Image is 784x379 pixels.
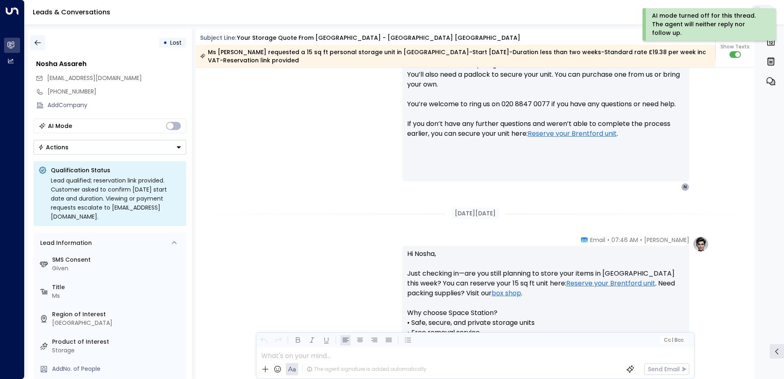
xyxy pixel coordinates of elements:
button: Redo [273,335,283,345]
a: Leads & Conversations [33,7,110,17]
div: • [163,35,167,50]
label: Region of Interest [52,310,183,319]
div: Given [52,264,183,273]
img: profile-logo.png [693,236,709,252]
span: • [607,236,609,244]
div: Ms [PERSON_NAME] requested a 15 sq ft personal storage unit in [GEOGRAPHIC_DATA]-Start [DATE]-Dur... [200,48,711,64]
label: Title [52,283,183,292]
div: AI mode turned off for this thread. The agent will neither reply nor follow up. [652,11,765,37]
span: | [672,337,673,343]
span: Cc Bcc [663,337,683,343]
button: Actions [34,140,186,155]
span: Subject Line: [200,34,236,42]
button: Cc|Bcc [660,336,686,344]
div: Your storage quote from [GEOGRAPHIC_DATA] - [GEOGRAPHIC_DATA] [GEOGRAPHIC_DATA] [237,34,520,42]
span: 07:46 AM [611,236,638,244]
button: Undo [259,335,269,345]
p: Qualification Status [51,166,181,174]
div: [DATE][DATE] [451,208,499,219]
div: Button group with a nested menu [34,140,186,155]
div: N [681,183,689,191]
div: Lead Information [37,239,92,247]
div: [PHONE_NUMBER] [48,87,186,96]
span: nosha.assareh@gmail.com [47,74,142,82]
div: Lead qualified; reservation link provided. Customer asked to confirm [DATE] start date and durati... [51,176,181,221]
a: box shop [492,288,521,298]
div: AI Mode [48,122,72,130]
span: [EMAIL_ADDRESS][DOMAIN_NAME] [47,74,142,82]
a: Reserve your Brentford unit [528,129,617,139]
span: Email [590,236,605,244]
span: Lost [170,39,182,47]
div: Ms [52,292,183,300]
label: Product of Interest [52,338,183,346]
div: [GEOGRAPHIC_DATA] [52,319,183,327]
label: SMS Consent [52,256,183,264]
div: AddNo. of People [52,365,183,373]
span: Show Texts [720,43,750,50]
span: • [640,236,642,244]
div: Storage [52,346,183,355]
a: Reserve your Brentford unit [566,279,655,288]
div: AddCompany [48,101,186,110]
div: Nosha Assareh [36,59,186,69]
div: The agent signature is added automatically [307,365,426,373]
span: [PERSON_NAME] [644,236,689,244]
div: Actions [38,144,68,151]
